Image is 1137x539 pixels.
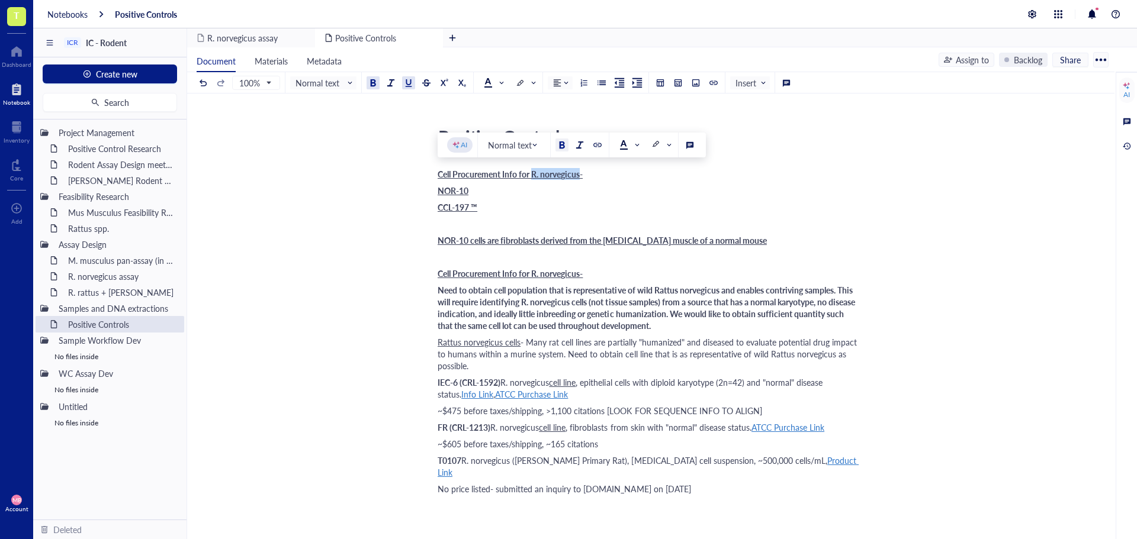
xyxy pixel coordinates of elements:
[63,220,179,237] div: Rattus spp.
[255,55,288,67] span: Materials
[488,140,542,150] span: Normal text
[10,175,23,182] div: Core
[1123,90,1130,99] div: AI
[96,69,137,79] span: Create new
[549,376,576,388] span: cell line
[438,421,490,433] span: FR (CRL-1213)
[53,124,179,141] div: Project Management
[461,140,467,150] div: AI
[461,454,827,466] span: R. norvegicus ([PERSON_NAME] Primary Rat), [MEDICAL_DATA] cell suspension, ~500,000 cells/mL,
[438,336,859,372] span: - Many rat cell lines are partially "humanized" and diseased to evaluate potential drug impact to...
[4,137,30,144] div: Inventory
[1052,53,1088,67] button: Share
[43,93,177,112] button: Search
[63,316,179,333] div: Positive Controls
[53,188,179,205] div: Feasibility Research
[239,78,271,88] span: 100%
[956,53,989,66] div: Assign to
[438,201,477,213] span: CCL-197 ™
[2,42,31,68] a: Dashboard
[566,421,751,433] span: , fibroblasts from skin with "normal" disease status.
[1060,54,1081,65] span: Share
[438,454,461,466] span: T0107
[438,336,521,348] span: Rattus norvegicus cells
[438,454,859,478] span: Product Link
[63,172,179,189] div: [PERSON_NAME] Rodent Test Full Proposal
[53,398,179,415] div: Untitled
[539,421,566,433] span: cell line
[104,98,129,107] span: Search
[433,122,855,151] div: Positive Controls
[4,118,30,144] a: Inventory
[493,388,495,400] span: ,
[53,300,179,317] div: Samples and DNA extractions
[53,523,82,536] div: Deleted
[115,9,177,20] a: Positive Controls
[63,252,179,269] div: M. musculus pan-assay (in progress)
[438,376,500,388] span: IEC-6 (CRL-1592)
[36,415,184,431] div: No files inside
[43,64,177,83] button: Create new
[53,236,179,253] div: Assay Design
[197,55,236,67] span: Document
[3,99,30,106] div: Notebook
[438,376,825,400] span: , epithelial cells with diploid karyotype (2n=42) and "normal" disease status.
[438,168,583,180] span: Cell Procurement Info for R. norvegicus-
[36,382,184,398] div: No files inside
[1014,53,1042,66] div: Backlog
[5,505,28,512] div: Account
[53,365,179,382] div: WC Assay Dev
[53,332,179,348] div: Sample Workflow Dev
[3,80,30,106] a: Notebook
[438,267,583,279] span: Cell Procurement Info for R. norvegicus-
[500,376,549,388] span: R. norvegicus
[63,268,179,285] div: R. norvegicus assay
[63,284,179,301] div: R. rattus + [PERSON_NAME]
[63,156,179,173] div: Rodent Assay Design meeting_[DATE]
[14,8,20,22] span: T
[438,185,468,196] span: NOR-10
[36,348,184,365] div: No files inside
[63,204,179,221] div: Mus Musculus Feasibility Research
[12,496,21,504] span: MB
[438,483,691,495] span: No price listed- submitted an inquiry to [DOMAIN_NAME] on [DATE]
[296,78,354,88] span: Normal text
[461,388,493,400] span: Info Link
[495,388,568,400] span: ATCC Purchase Link
[751,421,824,433] span: ATCC Purchase Link
[438,234,767,246] span: NOR-10 cells are fibroblasts derived from the [MEDICAL_DATA] muscle of a normal mouse
[47,9,88,20] a: Notebooks
[63,140,179,157] div: Positive Control Research
[307,55,342,67] span: Metadata
[438,405,762,417] span: ~$475 before taxes/shipping, >1,100 citations [LOOK FOR SEQUENCE INFO TO ALIGN]
[490,421,539,433] span: R. norvegicus
[438,438,598,450] span: ~$605 before taxes/shipping, ~165 citations
[2,61,31,68] div: Dashboard
[735,78,767,88] span: Insert
[438,284,857,331] span: Need to obtain cell population that is representative of wild Rattus norvegicus and enables contr...
[67,38,78,47] div: ICR
[86,37,127,49] span: IC - Rodent
[10,156,23,182] a: Core
[11,218,23,225] div: Add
